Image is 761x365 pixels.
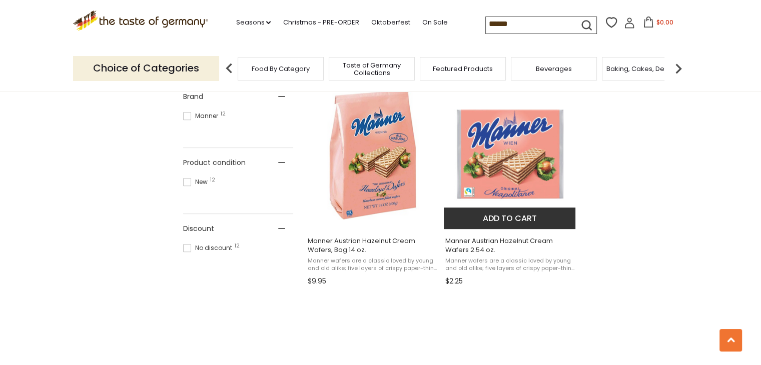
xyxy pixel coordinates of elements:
a: On Sale [422,17,447,28]
span: New [183,177,211,186]
span: Manner Austrian Hazelnut Cream Wafers 2.54 oz. [445,236,575,254]
a: Baking, Cakes, Desserts [606,65,684,72]
span: $0.00 [656,18,673,26]
a: Food By Category [252,65,310,72]
a: Manner Austrian Hazelnut Cream Wafers, Bag 14 oz. [306,79,439,289]
span: 12 [210,177,215,182]
span: 12 [235,243,240,248]
span: Product condition [183,157,246,168]
img: Manner Cream Filled Hazelnut Wafers in Bag [306,88,439,220]
button: Add to cart [444,207,575,229]
a: Featured Products [433,65,493,72]
img: Manner Hazelnut Wafers [444,88,576,220]
span: Manner wafers are a classic loved by young and old alike; five layers of crispy paper-thin wafer ... [445,257,575,272]
span: $9.95 [308,276,326,286]
span: 12 [221,111,226,116]
span: Brand [183,91,203,102]
span: Manner [183,111,221,120]
span: $2.25 [445,276,463,286]
span: Discount [183,223,214,234]
p: Choice of Categories [73,56,219,80]
a: Taste of Germany Collections [332,61,412,76]
a: Beverages [536,65,572,72]
a: Manner Austrian Hazelnut Cream Wafers 2.54 oz. [444,79,576,289]
img: next arrow [668,58,688,78]
span: Manner Austrian Hazelnut Cream Wafers, Bag 14 oz. [308,236,437,254]
img: previous arrow [219,58,239,78]
a: Christmas - PRE-ORDER [283,17,359,28]
span: No discount [183,243,235,252]
a: Seasons [236,17,271,28]
span: Manner wafers are a classic loved by young and old alike; five layers of crispy paper-thin wafer ... [308,257,437,272]
button: $0.00 [637,16,679,31]
a: Oktoberfest [371,17,410,28]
